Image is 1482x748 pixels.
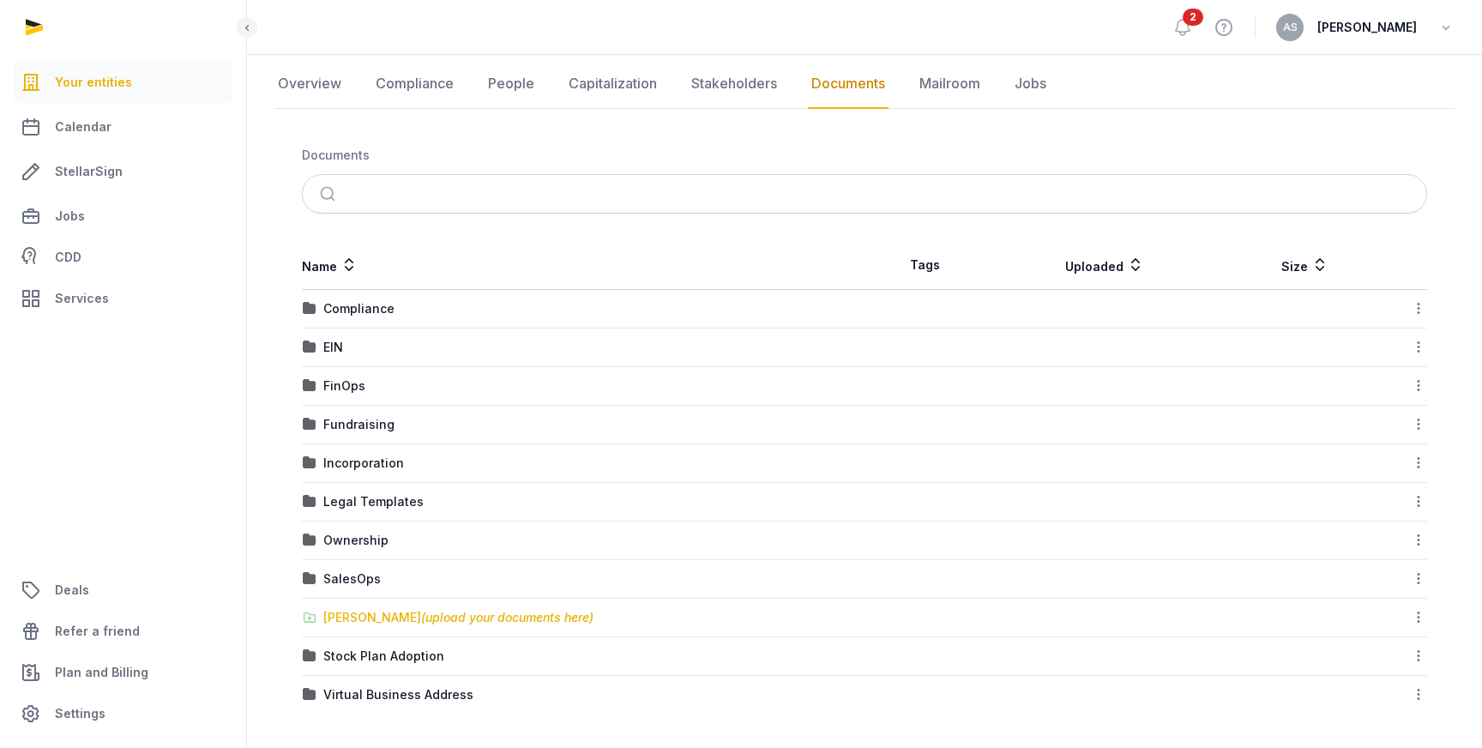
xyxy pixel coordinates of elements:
a: Compliance [372,59,457,109]
a: Jobs [1011,59,1050,109]
a: Services [14,278,232,319]
div: Ownership [323,532,389,549]
a: Stakeholders [688,59,780,109]
div: Virtual Business Address [323,686,473,703]
a: Your entities [14,62,232,103]
img: folder.svg [303,379,316,393]
a: Deals [14,570,232,611]
button: AS [1276,14,1304,41]
img: folder-upload.svg [303,611,316,624]
a: Plan and Billing [14,652,232,693]
th: Name [302,241,864,290]
a: Jobs [14,196,232,237]
img: folder.svg [303,418,316,431]
span: [PERSON_NAME] [1317,17,1417,38]
th: Uploaded [985,241,1224,290]
img: folder.svg [303,649,316,663]
span: 2 [1183,9,1203,26]
a: Capitalization [565,59,660,109]
span: (upload your documents here) [421,610,593,624]
div: [PERSON_NAME] [323,609,593,626]
th: Size [1224,241,1386,290]
div: EIN [323,339,343,356]
div: Stock Plan Adoption [323,648,444,665]
a: Documents [808,59,889,109]
a: Refer a friend [14,611,232,652]
a: Settings [14,693,232,734]
span: Services [55,288,109,309]
img: folder.svg [303,456,316,470]
a: People [485,59,538,109]
span: Refer a friend [55,621,140,642]
span: Settings [55,703,105,724]
div: FinOps [323,377,365,395]
button: Submit [310,175,350,213]
a: StellarSign [14,151,232,192]
div: Incorporation [323,455,404,472]
img: folder.svg [303,302,316,316]
nav: Tabs [274,59,1455,109]
span: Deals [55,580,89,600]
img: folder.svg [303,495,316,509]
div: SalesOps [323,570,381,588]
img: folder.svg [303,572,316,586]
div: Documents [302,147,370,164]
a: CDD [14,240,232,274]
iframe: Chat Widget [1396,666,1482,748]
span: Plan and Billing [55,662,148,683]
span: AS [1283,22,1298,33]
span: Calendar [55,117,111,137]
th: Tags [864,241,985,290]
span: StellarSign [55,161,123,182]
span: Your entities [55,72,132,93]
nav: Breadcrumb [302,136,1427,174]
a: Calendar [14,106,232,148]
a: Mailroom [916,59,984,109]
div: Legal Templates [323,493,424,510]
span: Jobs [55,206,85,226]
div: Fundraising [323,416,395,433]
img: folder.svg [303,688,316,702]
img: folder.svg [303,341,316,354]
img: folder.svg [303,534,316,547]
span: CDD [55,247,81,268]
div: Compliance [323,300,395,317]
a: Overview [274,59,345,109]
